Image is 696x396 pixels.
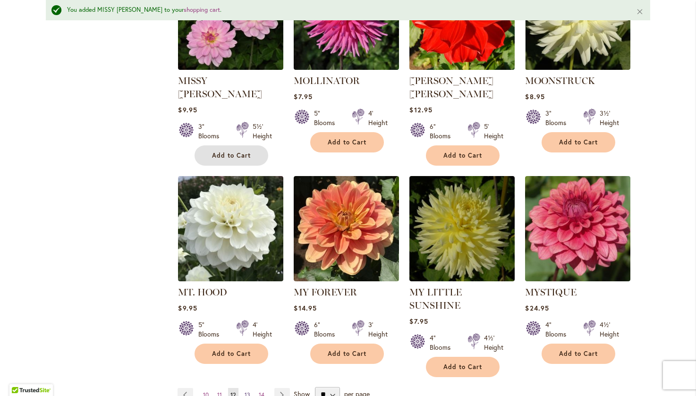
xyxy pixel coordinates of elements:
[525,75,595,86] a: MOONSTRUCK
[184,6,220,14] a: shopping cart
[525,92,544,101] span: $8.95
[525,286,577,298] a: MYSTIQUE
[409,317,428,326] span: $7.95
[294,63,399,72] a: MOLLINATOR
[600,109,619,127] div: 3½' Height
[542,132,615,152] button: Add to Cart
[294,274,399,283] a: MY FOREVER
[525,303,549,312] span: $24.95
[426,145,500,166] button: Add to Cart
[409,176,515,281] img: MY LITTLE SUNSHINE
[430,122,456,141] div: 6" Blooms
[178,286,227,298] a: MT. HOOD
[314,320,340,339] div: 6" Blooms
[409,274,515,283] a: MY LITTLE SUNSHINE
[409,286,462,311] a: MY LITTLE SUNSHINE
[484,333,503,352] div: 4½' Height
[559,350,598,358] span: Add to Cart
[443,152,482,160] span: Add to Cart
[310,132,384,152] button: Add to Cart
[7,362,34,389] iframe: Launch Accessibility Center
[310,344,384,364] button: Add to Cart
[430,333,456,352] div: 4" Blooms
[368,320,388,339] div: 3' Height
[542,344,615,364] button: Add to Cart
[525,176,630,281] img: MYSTIQUE
[600,320,619,339] div: 4½' Height
[525,274,630,283] a: MYSTIQUE
[294,303,316,312] span: $14.95
[178,176,283,281] img: MT. HOOD
[198,122,225,141] div: 3" Blooms
[525,63,630,72] a: MOONSTRUCK
[409,75,493,100] a: [PERSON_NAME] [PERSON_NAME]
[545,320,572,339] div: 4" Blooms
[178,274,283,283] a: MT. HOOD
[368,109,388,127] div: 4' Height
[545,109,572,127] div: 3" Blooms
[328,138,366,146] span: Add to Cart
[178,75,262,100] a: MISSY [PERSON_NAME]
[212,350,251,358] span: Add to Cart
[253,320,272,339] div: 4' Height
[253,122,272,141] div: 5½' Height
[178,105,197,114] span: $9.95
[67,6,622,15] div: You added MISSY [PERSON_NAME] to your .
[409,63,515,72] a: MOLLY ANN
[195,145,268,166] button: Add to Cart
[212,152,251,160] span: Add to Cart
[328,350,366,358] span: Add to Cart
[178,63,283,72] a: MISSY SUE
[484,122,503,141] div: 5' Height
[294,92,312,101] span: $7.95
[426,357,500,377] button: Add to Cart
[294,286,357,298] a: MY FOREVER
[294,176,399,281] img: MY FOREVER
[178,303,197,312] span: $9.95
[443,363,482,371] span: Add to Cart
[198,320,225,339] div: 5" Blooms
[294,75,360,86] a: MOLLINATOR
[409,105,432,114] span: $12.95
[314,109,340,127] div: 5" Blooms
[195,344,268,364] button: Add to Cart
[559,138,598,146] span: Add to Cart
